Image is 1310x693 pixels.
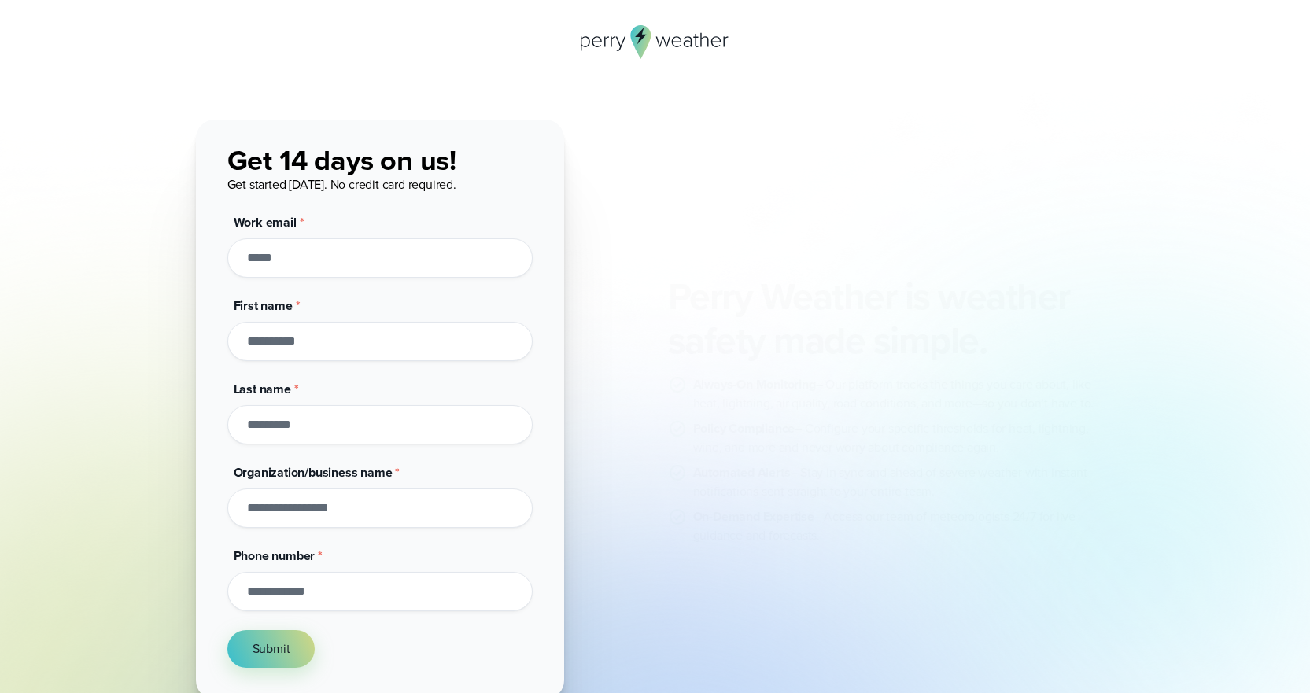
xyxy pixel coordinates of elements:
span: Get 14 days on us! [227,139,456,181]
button: Submit [227,630,316,668]
span: Submit [253,640,290,658]
span: Get started [DATE]. No credit card required. [227,175,456,194]
span: Last name [234,380,291,398]
span: Organization/business name [234,463,393,481]
span: Work email [234,213,297,231]
span: Phone number [234,547,316,565]
span: First name [234,297,293,315]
